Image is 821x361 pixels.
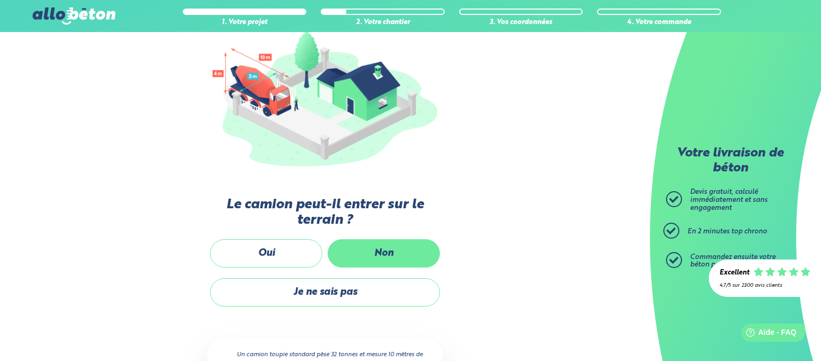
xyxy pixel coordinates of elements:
div: 3. Vos coordonnées [459,19,583,27]
div: 4. Votre commande [597,19,721,27]
label: Oui [210,239,322,268]
img: allobéton [33,7,115,25]
iframe: Help widget launcher [726,319,809,349]
label: Je ne sais pas [210,278,440,307]
label: Le camion peut-il entrer sur le terrain ? [207,197,443,229]
div: 1. Votre projet [183,19,307,27]
label: Non [328,239,440,268]
div: 2. Votre chantier [321,19,445,27]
